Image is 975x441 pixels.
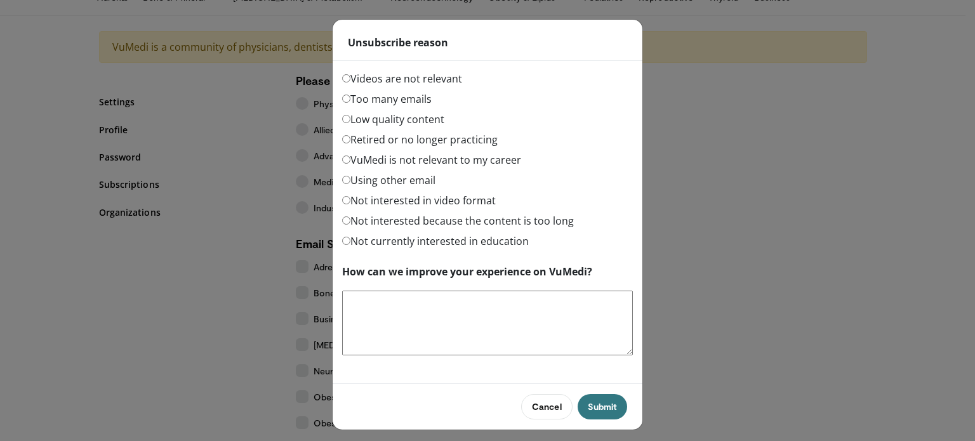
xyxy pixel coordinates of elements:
input: Not currently interested in education [342,237,350,245]
input: Using other email [342,176,350,184]
label: Not interested in video format [342,193,496,208]
label: Retired or no longer practicing [342,132,498,147]
label: Not currently interested in education [342,234,529,249]
label: Too many emails [342,91,432,107]
input: Low quality content [342,115,350,123]
button: Cancel [521,394,572,419]
input: Videos are not relevant [342,74,350,82]
strong: Unsubscribe reason [348,35,448,50]
input: VuMedi is not relevant to my career [342,155,350,164]
input: Too many emails [342,95,350,103]
label: Low quality content [342,112,444,127]
label: VuMedi is not relevant to my career [342,152,521,168]
label: Not interested because the content is too long [342,213,574,228]
label: How can we improve your experience on VuMedi? [342,264,592,279]
label: Videos are not relevant [342,71,462,86]
input: Retired or no longer practicing [342,135,350,143]
input: Not interested because the content is too long [342,216,350,225]
label: Using other email [342,173,435,188]
button: Submit [578,394,627,419]
input: Not interested in video format [342,196,350,204]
